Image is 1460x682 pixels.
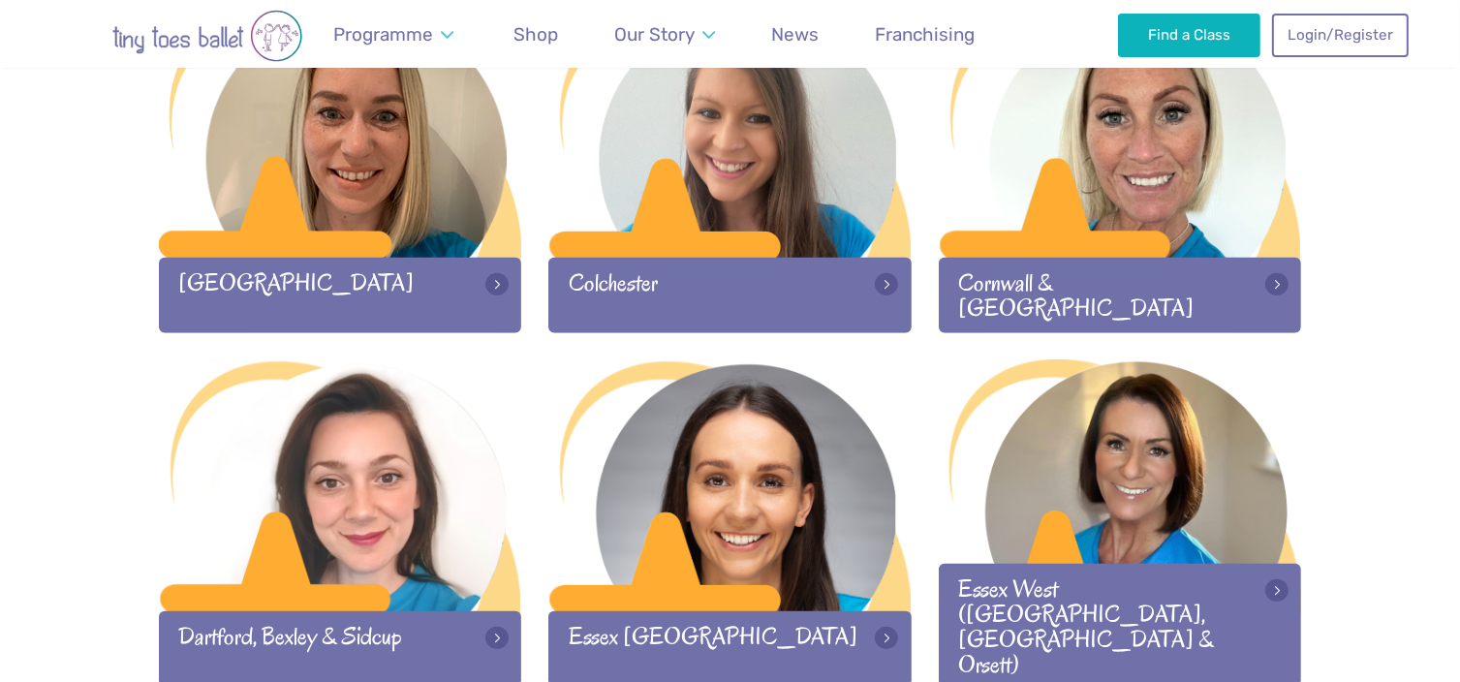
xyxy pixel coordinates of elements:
[762,12,828,57] a: News
[1272,14,1408,56] a: Login/Register
[333,23,433,46] span: Programme
[1118,14,1260,56] a: Find a Class
[605,12,724,57] a: Our Story
[159,6,522,332] a: [GEOGRAPHIC_DATA]
[548,258,912,332] div: Colchester
[325,12,463,57] a: Programme
[159,258,522,332] div: [GEOGRAPHIC_DATA]
[866,12,984,57] a: Franchising
[505,12,568,57] a: Shop
[939,6,1302,332] a: Cornwall & [GEOGRAPHIC_DATA]
[513,23,558,46] span: Shop
[52,10,362,62] img: tiny toes ballet
[875,23,975,46] span: Franchising
[939,258,1302,332] div: Cornwall & [GEOGRAPHIC_DATA]
[548,6,912,332] a: Colchester
[614,23,695,46] span: Our Story
[771,23,819,46] span: News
